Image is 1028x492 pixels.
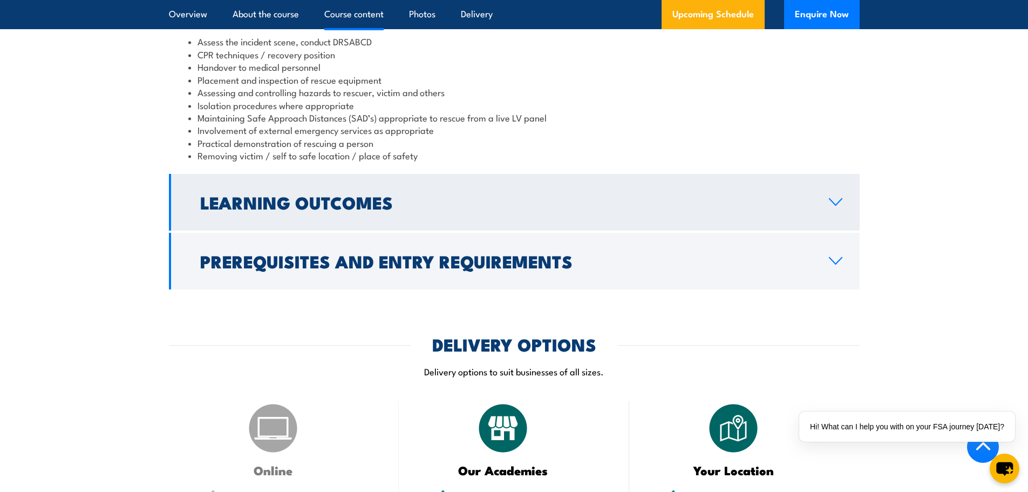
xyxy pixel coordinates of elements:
div: Hi! What can I help you with on your FSA journey [DATE]? [799,412,1015,442]
h3: Our Academies [426,464,581,476]
li: CPR techniques / recovery position [188,48,840,60]
h2: DELIVERY OPTIONS [432,336,596,352]
h2: Prerequisites and Entry Requirements [200,253,812,268]
li: Isolation procedures where appropriate [188,99,840,111]
li: Handover to medical personnel [188,60,840,73]
a: Prerequisites and Entry Requirements [169,233,860,289]
li: Assessing and controlling hazards to rescuer, victim and others [188,86,840,98]
li: Practical demonstration of rescuing a person [188,137,840,149]
h2: Learning Outcomes [200,194,812,210]
li: Involvement of external emergency services as appropriate [188,124,840,136]
button: chat-button [990,454,1019,483]
li: Placement and inspection of rescue equipment [188,73,840,86]
h3: Your Location [656,464,811,476]
li: Assess the incident scene, conduct DRSABCD [188,35,840,48]
li: Maintaining Safe Approach Distances (SAD’s) appropriate to rescue from a live LV panel [188,111,840,124]
h3: Online [196,464,351,476]
p: Delivery options to suit businesses of all sizes. [169,365,860,378]
a: Learning Outcomes [169,174,860,231]
li: Removing victim / self to safe location / place of safety [188,149,840,161]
